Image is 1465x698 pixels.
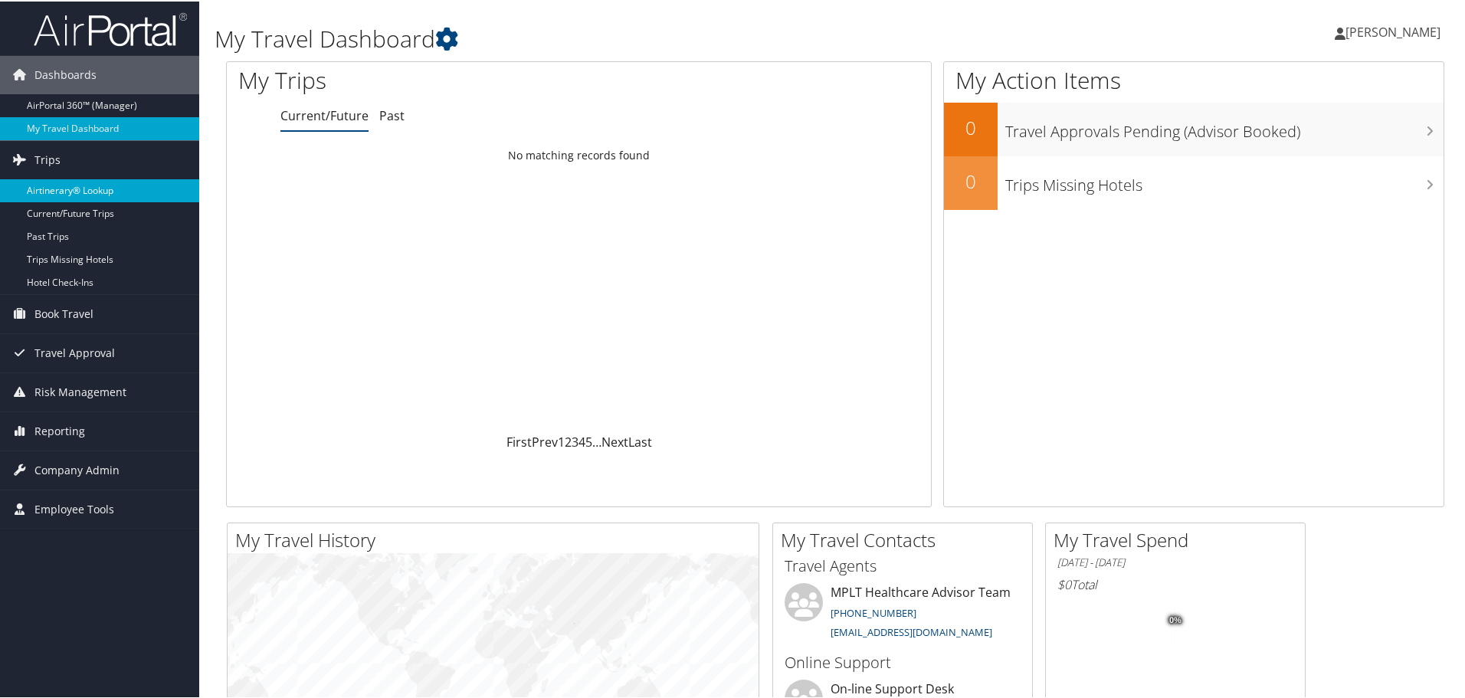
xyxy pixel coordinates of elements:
[506,432,532,449] a: First
[1054,526,1305,552] h2: My Travel Spend
[585,432,592,449] a: 5
[831,624,992,637] a: [EMAIL_ADDRESS][DOMAIN_NAME]
[785,554,1021,575] h3: Travel Agents
[34,450,120,488] span: Company Admin
[781,526,1032,552] h2: My Travel Contacts
[227,140,931,168] td: No matching records found
[34,139,61,178] span: Trips
[1057,575,1293,591] h6: Total
[34,333,115,371] span: Travel Approval
[1345,22,1440,39] span: [PERSON_NAME]
[34,411,85,449] span: Reporting
[280,106,369,123] a: Current/Future
[34,10,187,46] img: airportal-logo.png
[238,63,626,95] h1: My Trips
[1169,614,1182,624] tspan: 0%
[34,489,114,527] span: Employee Tools
[785,650,1021,672] h3: Online Support
[1005,165,1444,195] h3: Trips Missing Hotels
[578,432,585,449] a: 4
[831,605,916,618] a: [PHONE_NUMBER]
[532,432,558,449] a: Prev
[1057,554,1293,569] h6: [DATE] - [DATE]
[572,432,578,449] a: 3
[944,113,998,139] h2: 0
[565,432,572,449] a: 2
[601,432,628,449] a: Next
[944,101,1444,155] a: 0Travel Approvals Pending (Advisor Booked)
[777,582,1028,644] li: MPLT Healthcare Advisor Team
[592,432,601,449] span: …
[1335,8,1456,54] a: [PERSON_NAME]
[1057,575,1071,591] span: $0
[34,293,93,332] span: Book Travel
[944,155,1444,208] a: 0Trips Missing Hotels
[1005,112,1444,141] h3: Travel Approvals Pending (Advisor Booked)
[235,526,759,552] h2: My Travel History
[628,432,652,449] a: Last
[944,167,998,193] h2: 0
[34,372,126,410] span: Risk Management
[379,106,405,123] a: Past
[558,432,565,449] a: 1
[944,63,1444,95] h1: My Action Items
[34,54,97,93] span: Dashboards
[215,21,1042,54] h1: My Travel Dashboard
